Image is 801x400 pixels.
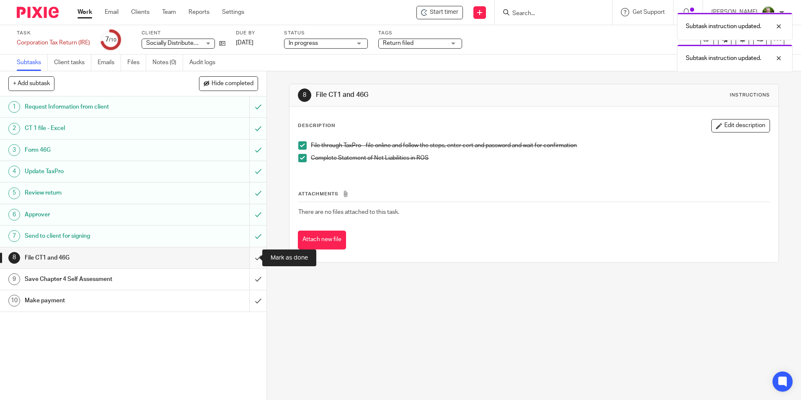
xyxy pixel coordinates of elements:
[25,208,169,221] h1: Approver
[730,92,770,99] div: Instructions
[711,119,770,132] button: Edit description
[8,101,20,113] div: 1
[686,54,761,62] p: Subtask instruction updated.
[8,166,20,177] div: 4
[8,123,20,135] div: 2
[146,40,235,46] span: Socially Distributed Media Limited
[162,8,176,16] a: Team
[298,209,399,215] span: There are no files attached to this task.
[298,122,335,129] p: Description
[298,192,338,196] span: Attachments
[8,187,20,199] div: 5
[298,88,311,102] div: 8
[25,122,169,135] h1: CT 1 file - Excel
[8,273,20,285] div: 9
[236,30,274,36] label: Due by
[222,8,244,16] a: Settings
[378,30,462,36] label: Tags
[383,40,413,46] span: Return filed
[212,81,253,87] span: Hide completed
[25,165,169,178] h1: Update TaxPro
[142,30,225,36] label: Client
[25,294,169,307] h1: Make payment
[25,252,169,264] h1: File CT1 and 46G
[8,209,20,221] div: 6
[25,230,169,242] h1: Send to client for signing
[8,252,20,264] div: 8
[109,38,116,42] small: /10
[199,76,258,91] button: Hide completed
[25,101,169,113] h1: Request Information from client
[17,7,59,18] img: Pixie
[25,187,169,199] h1: Review return
[762,6,775,19] img: download.png
[189,55,222,71] a: Audit logs
[316,91,552,99] h1: File CT1 and 46G
[54,55,91,71] a: Client tasks
[105,8,119,16] a: Email
[298,231,346,249] button: Attach new file
[8,230,20,242] div: 7
[686,22,761,31] p: Subtask instruction updated.
[98,55,121,71] a: Emails
[127,55,146,71] a: Files
[25,144,169,156] h1: Form 46G
[236,40,253,46] span: [DATE]
[8,295,20,306] div: 10
[131,8,150,16] a: Clients
[17,39,90,47] div: Corporation Tax Return (IRE)
[152,55,183,71] a: Notes (0)
[8,76,54,91] button: + Add subtask
[311,154,769,162] p: Complete Statement of Net Liabilities in ROS
[416,6,463,19] div: Socially Distributed Media Limited - Corporation Tax Return (IRE)
[17,55,48,71] a: Subtasks
[8,144,20,156] div: 3
[284,30,368,36] label: Status
[105,35,116,44] div: 7
[78,8,92,16] a: Work
[189,8,209,16] a: Reports
[17,30,90,36] label: Task
[311,141,769,150] p: File through TaxPro - file online and follow the steps, enter cert and password and wait for conf...
[289,40,318,46] span: In progress
[25,273,169,286] h1: Save Chapter 4 Self Assessment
